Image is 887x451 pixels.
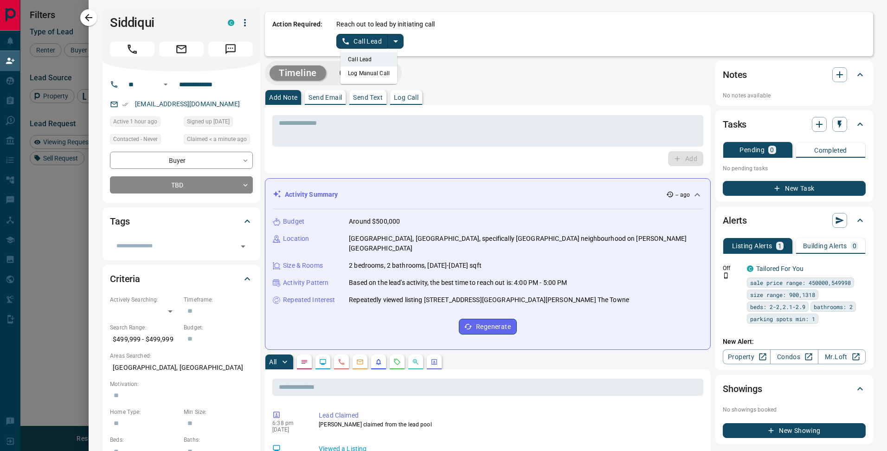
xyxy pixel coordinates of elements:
[110,42,154,57] span: Call
[110,152,253,169] div: Buyer
[431,358,438,366] svg: Agent Actions
[336,34,404,49] div: split button
[283,217,304,226] p: Budget
[349,217,400,226] p: Around $500,000
[723,423,866,438] button: New Showing
[336,34,388,49] button: Call Lead
[283,295,335,305] p: Repeated Interest
[269,94,297,101] p: Add Note
[393,358,401,366] svg: Requests
[770,147,774,153] p: 0
[732,243,772,249] p: Listing Alerts
[814,302,853,311] span: bathrooms: 2
[113,117,157,126] span: Active 1 hour ago
[110,323,179,332] p: Search Range:
[135,100,240,108] a: [EMAIL_ADDRESS][DOMAIN_NAME]
[853,243,856,249] p: 0
[356,358,364,366] svg: Emails
[675,191,690,199] p: -- ago
[184,408,253,416] p: Min Size:
[283,278,328,288] p: Activity Pattern
[723,161,866,175] p: No pending tasks
[723,91,866,100] p: No notes available
[375,358,382,366] svg: Listing Alerts
[122,101,129,108] svg: Email Verified
[184,436,253,444] p: Baths:
[723,213,747,228] h2: Alerts
[341,52,397,66] li: Call Lead
[814,147,847,154] p: Completed
[723,67,747,82] h2: Notes
[750,278,851,287] span: sale price range: 450000,549998
[228,19,234,26] div: condos.ca
[459,319,517,335] button: Regenerate
[110,210,253,232] div: Tags
[319,358,327,366] svg: Lead Browsing Activity
[113,135,158,144] span: Contacted - Never
[723,406,866,414] p: No showings booked
[723,378,866,400] div: Showings
[187,135,247,144] span: Claimed < a minute ago
[159,42,204,57] span: Email
[412,358,419,366] svg: Opportunities
[283,261,323,271] p: Size & Rooms
[110,408,179,416] p: Home Type:
[283,234,309,244] p: Location
[349,234,703,253] p: [GEOGRAPHIC_DATA], [GEOGRAPHIC_DATA], specifically [GEOGRAPHIC_DATA] neighbourhood on [PERSON_NAM...
[756,265,803,272] a: Tailored For You
[723,209,866,232] div: Alerts
[208,42,253,57] span: Message
[818,349,866,364] a: Mr.Loft
[723,117,746,132] h2: Tasks
[394,94,418,101] p: Log Call
[301,358,308,366] svg: Notes
[110,214,129,229] h2: Tags
[750,314,815,323] span: parking spots min: 1
[723,272,729,279] svg: Push Notification Only
[110,268,253,290] div: Criteria
[750,290,815,299] span: size range: 900,1318
[330,65,397,81] button: Campaigns
[747,265,753,272] div: condos.ca
[803,243,847,249] p: Building Alerts
[285,190,338,200] p: Activity Summary
[723,113,866,135] div: Tasks
[110,380,253,388] p: Motivation:
[110,176,253,193] div: TBD
[723,349,771,364] a: Property
[778,243,782,249] p: 1
[739,147,765,153] p: Pending
[723,264,741,272] p: Off
[272,19,322,49] p: Action Required:
[110,271,140,286] h2: Criteria
[273,186,703,203] div: Activity Summary-- ago
[319,411,700,420] p: Lead Claimed
[349,278,567,288] p: Based on the lead's activity, the best time to reach out is: 4:00 PM - 5:00 PM
[319,420,700,429] p: [PERSON_NAME] claimed from the lead pool
[770,349,818,364] a: Condos
[184,323,253,332] p: Budget:
[272,420,305,426] p: 6:38 pm
[110,352,253,360] p: Areas Searched:
[184,296,253,304] p: Timeframe:
[272,426,305,433] p: [DATE]
[338,358,345,366] svg: Calls
[723,64,866,86] div: Notes
[723,181,866,196] button: New Task
[110,360,253,375] p: [GEOGRAPHIC_DATA], [GEOGRAPHIC_DATA]
[184,134,253,147] div: Tue Oct 14 2025
[110,15,214,30] h1: Siddiqui
[187,117,230,126] span: Signed up [DATE]
[184,116,253,129] div: Sat Nov 18 2023
[349,295,629,305] p: Repeatedly viewed listing [STREET_ADDRESS][GEOGRAPHIC_DATA][PERSON_NAME] The Towne
[309,94,342,101] p: Send Email
[723,381,762,396] h2: Showings
[349,261,482,271] p: 2 bedrooms, 2 bathrooms, [DATE]-[DATE] sqft
[237,240,250,253] button: Open
[269,359,276,365] p: All
[341,66,397,80] li: Log Manual Call
[110,332,179,347] p: $499,999 - $499,999
[160,79,171,90] button: Open
[110,116,179,129] div: Tue Oct 14 2025
[270,65,326,81] button: Timeline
